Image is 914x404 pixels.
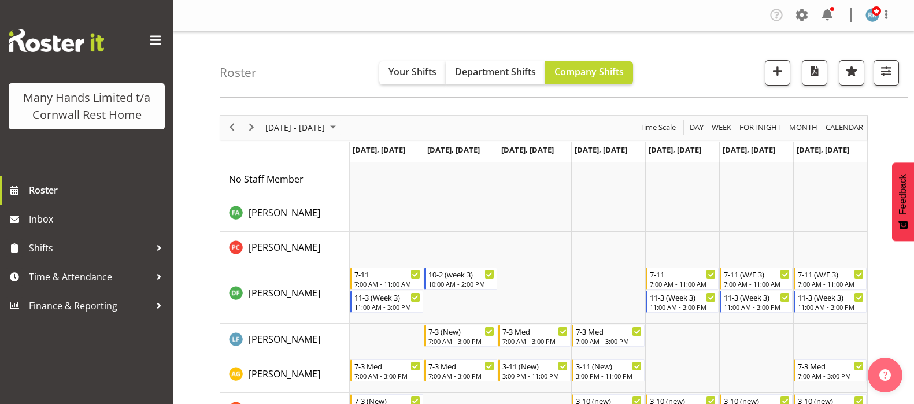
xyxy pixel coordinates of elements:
div: Fairbrother, Deborah"s event - 10-2 (week 3) Begin From Tuesday, October 14, 2025 at 10:00:00 AM ... [424,268,497,290]
div: 7-3 Med [354,360,420,372]
span: Fortnight [738,120,782,135]
div: 3:00 PM - 11:00 PM [502,371,568,380]
div: 7-3 Med [798,360,864,372]
div: 11:00 AM - 3:00 PM [724,302,790,312]
a: No Staff Member [229,172,304,186]
div: 11:00 AM - 3:00 PM [354,302,420,312]
span: [PERSON_NAME] [249,241,320,254]
div: Fairbrother, Deborah"s event - 11-3 (Week 3) Begin From Monday, October 13, 2025 at 11:00:00 AM G... [350,291,423,313]
span: Time Scale [639,120,677,135]
a: [PERSON_NAME] [249,206,320,220]
span: [DATE], [DATE] [353,144,405,155]
div: 7:00 AM - 3:00 PM [428,371,494,380]
span: Month [788,120,819,135]
div: 11-3 (Week 3) [724,291,790,303]
span: Company Shifts [554,65,624,78]
h4: Roster [220,66,257,79]
span: [DATE], [DATE] [797,144,849,155]
button: Month [824,120,865,135]
button: Your Shifts [379,61,446,84]
td: Flynn, Leeane resource [220,324,350,358]
div: Fairbrother, Deborah"s event - 7-11 Begin From Monday, October 13, 2025 at 7:00:00 AM GMT+13:00 E... [350,268,423,290]
div: 11-3 (Week 3) [650,291,716,303]
div: 3-11 (New) [502,360,568,372]
div: next period [242,116,261,140]
td: Fairbrother, Deborah resource [220,266,350,324]
img: reece-rhind280.jpg [865,8,879,22]
img: Rosterit website logo [9,29,104,52]
div: Fairbrother, Deborah"s event - 11-3 (Week 3) Begin From Sunday, October 19, 2025 at 11:00:00 AM G... [794,291,867,313]
a: [PERSON_NAME] [249,286,320,300]
div: previous period [222,116,242,140]
button: Download a PDF of the roster according to the set date range. [802,60,827,86]
div: Galvez, Angeline"s event - 3-11 (New) Begin From Thursday, October 16, 2025 at 3:00:00 PM GMT+13:... [572,359,645,381]
div: 7:00 AM - 11:00 AM [650,279,716,288]
div: 11:00 AM - 3:00 PM [650,302,716,312]
span: Day [689,120,705,135]
td: Chand, Pretika resource [220,232,350,266]
td: No Staff Member resource [220,162,350,197]
div: Flynn, Leeane"s event - 7-3 Med Begin From Wednesday, October 15, 2025 at 7:00:00 AM GMT+13:00 En... [498,325,571,347]
span: Your Shifts [388,65,436,78]
div: 7-3 Med [502,325,568,337]
div: Flynn, Leeane"s event - 7-3 Med Begin From Thursday, October 16, 2025 at 7:00:00 AM GMT+13:00 End... [572,325,645,347]
span: [DATE], [DATE] [723,144,775,155]
div: 7:00 AM - 3:00 PM [576,336,642,346]
div: 7-3 Med [576,325,642,337]
button: Timeline Month [787,120,820,135]
span: Finance & Reporting [29,297,150,314]
span: Week [711,120,732,135]
button: Filter Shifts [874,60,899,86]
div: Fairbrother, Deborah"s event - 7-11 (W/E 3) Begin From Sunday, October 19, 2025 at 7:00:00 AM GMT... [794,268,867,290]
div: 10:00 AM - 2:00 PM [428,279,494,288]
span: [PERSON_NAME] [249,368,320,380]
button: Next [244,120,260,135]
div: Fairbrother, Deborah"s event - 7-11 Begin From Friday, October 17, 2025 at 7:00:00 AM GMT+13:00 E... [646,268,719,290]
div: 7-11 [650,268,716,280]
a: [PERSON_NAME] [249,332,320,346]
span: [DATE], [DATE] [427,144,480,155]
span: No Staff Member [229,173,304,186]
div: 7-3 Med [428,360,494,372]
div: 7-11 (W/E 3) [798,268,864,280]
span: [DATE], [DATE] [575,144,627,155]
div: October 13 - 19, 2025 [261,116,343,140]
div: 7-11 (W/E 3) [724,268,790,280]
button: Previous [224,120,240,135]
button: Timeline Day [688,120,706,135]
span: [DATE], [DATE] [501,144,554,155]
div: 11-3 (Week 3) [354,291,420,303]
span: Feedback [898,174,908,214]
span: [PERSON_NAME] [249,206,320,219]
div: 7:00 AM - 3:00 PM [354,371,420,380]
a: [PERSON_NAME] [249,240,320,254]
span: Roster [29,181,168,199]
div: Fairbrother, Deborah"s event - 7-11 (W/E 3) Begin From Saturday, October 18, 2025 at 7:00:00 AM G... [720,268,793,290]
span: [DATE], [DATE] [649,144,701,155]
div: Fairbrother, Deborah"s event - 11-3 (Week 3) Begin From Saturday, October 18, 2025 at 11:00:00 AM... [720,291,793,313]
td: Adams, Fran resource [220,197,350,232]
div: 11:00 AM - 3:00 PM [798,302,864,312]
button: October 2025 [264,120,341,135]
div: Galvez, Angeline"s event - 7-3 Med Begin From Sunday, October 19, 2025 at 7:00:00 AM GMT+13:00 En... [794,359,867,381]
div: Many Hands Limited t/a Cornwall Rest Home [20,89,153,124]
div: 7:00 AM - 3:00 PM [428,336,494,346]
button: Time Scale [638,120,678,135]
div: 7:00 AM - 11:00 AM [354,279,420,288]
button: Timeline Week [710,120,734,135]
a: [PERSON_NAME] [249,367,320,381]
div: 7:00 AM - 3:00 PM [502,336,568,346]
span: Inbox [29,210,168,228]
div: 10-2 (week 3) [428,268,494,280]
span: [PERSON_NAME] [249,333,320,346]
div: 7:00 AM - 11:00 AM [724,279,790,288]
span: calendar [824,120,864,135]
div: 7:00 AM - 3:00 PM [798,371,864,380]
div: 7:00 AM - 11:00 AM [798,279,864,288]
button: Highlight an important date within the roster. [839,60,864,86]
div: Flynn, Leeane"s event - 7-3 (New) Begin From Tuesday, October 14, 2025 at 7:00:00 AM GMT+13:00 En... [424,325,497,347]
button: Department Shifts [446,61,545,84]
span: Shifts [29,239,150,257]
span: [DATE] - [DATE] [264,120,326,135]
button: Add a new shift [765,60,790,86]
